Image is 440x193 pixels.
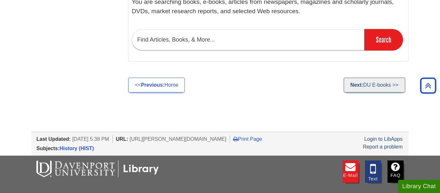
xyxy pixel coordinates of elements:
a: FAQ [387,160,404,183]
a: History (HIST) [60,146,94,151]
a: Back to Top [418,81,438,90]
strong: Next: [350,82,363,88]
i: Print Page [233,136,238,141]
span: Last Updated: [36,136,71,142]
button: Library Chat [398,180,440,193]
a: <<Previous:Home [128,78,185,92]
span: [DATE] 5:38 PM [72,136,109,142]
strong: Previous: [141,82,165,88]
a: Text [365,160,381,183]
span: [URL][PERSON_NAME][DOMAIN_NAME] [129,136,226,142]
span: URL: [116,136,128,142]
a: Report a problem [363,144,403,150]
a: Next:DU E-books >> [344,78,405,92]
input: Search [364,29,403,50]
input: Find Articles, Books, & More... [132,29,364,50]
span: Subjects: [36,146,60,151]
a: Login to LibApps [364,136,403,142]
a: E-mail [342,160,359,183]
img: DU Libraries [36,160,159,177]
a: Print Page [233,136,262,142]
